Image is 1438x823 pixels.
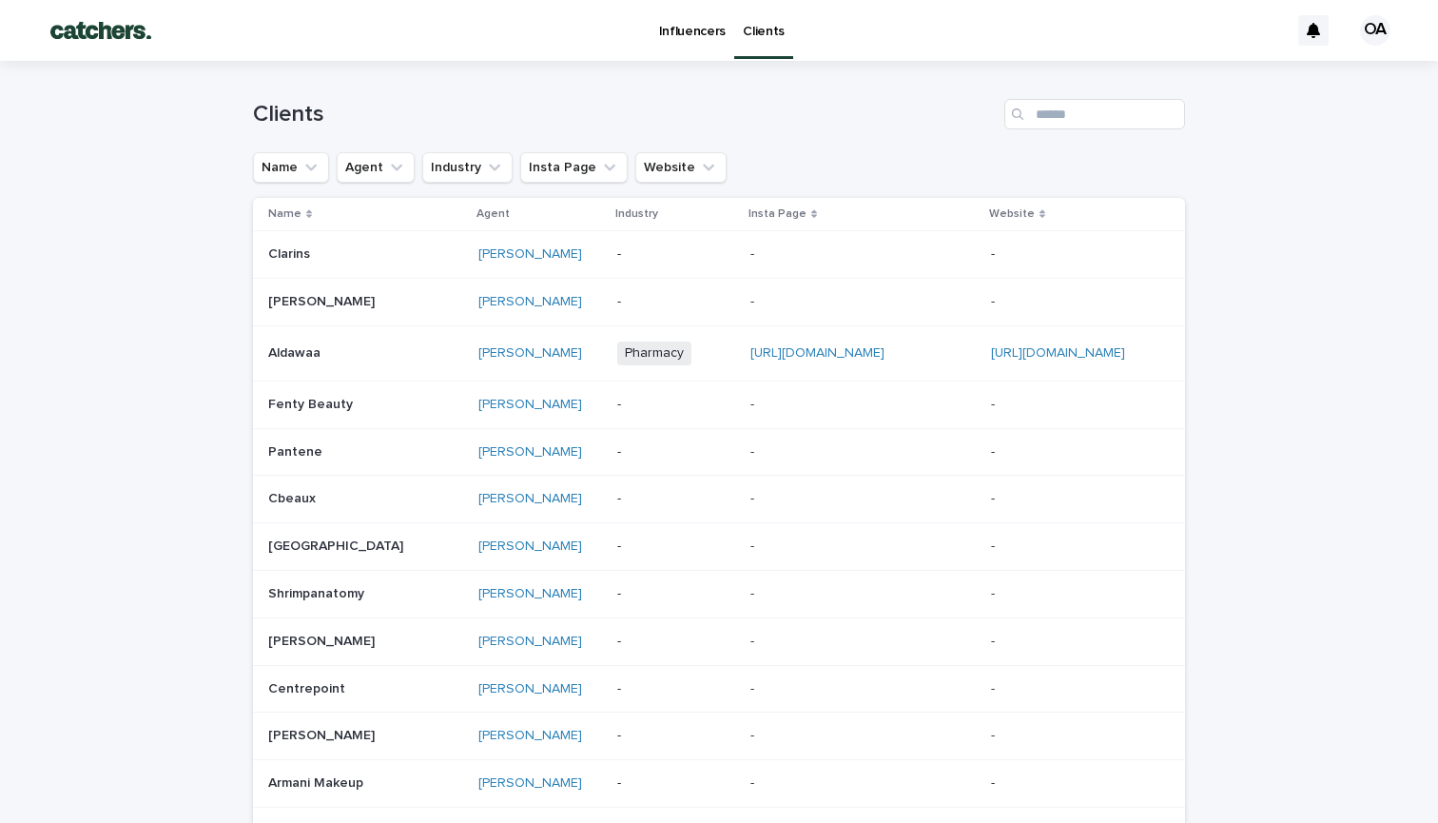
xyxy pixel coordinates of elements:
[268,204,301,225] p: Name
[476,204,510,225] p: Agent
[268,772,367,792] p: Armani Makeup
[991,535,999,555] p: -
[750,393,758,413] p: -
[268,290,379,310] p: [PERSON_NAME]
[991,290,999,310] p: -
[748,204,806,225] p: Insta Page
[478,728,582,744] a: [PERSON_NAME]
[478,681,582,697] a: [PERSON_NAME]
[478,491,582,507] a: [PERSON_NAME]
[268,582,368,602] p: Shrimpanatomy
[991,441,999,460] p: -
[253,476,1185,523] tr: CbeauxCbeaux [PERSON_NAME] --- --
[991,487,999,507] p: -
[991,582,999,602] p: -
[615,204,658,225] p: Industry
[478,397,582,413] a: [PERSON_NAME]
[268,487,320,507] p: Cbeaux
[1004,99,1185,129] input: Search
[253,101,997,128] h1: Clients
[750,487,758,507] p: -
[635,152,727,183] button: Website
[253,152,329,183] button: Name
[478,246,582,263] a: [PERSON_NAME]
[991,393,999,413] p: -
[337,152,415,183] button: Agent
[989,204,1035,225] p: Website
[617,294,734,310] p: -
[617,775,734,792] p: -
[750,441,758,460] p: -
[991,724,999,744] p: -
[268,243,314,263] p: Clarins
[268,441,326,460] p: Pantene
[268,535,407,555] p: [GEOGRAPHIC_DATA]
[750,535,758,555] p: -
[617,444,734,460] p: -
[38,11,164,49] img: v2itfyCJQeeYoQfrvWhc
[478,634,582,650] a: [PERSON_NAME]
[750,630,758,650] p: -
[253,428,1185,476] tr: PantenePantene [PERSON_NAME] --- --
[750,677,758,697] p: -
[617,397,734,413] p: -
[478,294,582,310] a: [PERSON_NAME]
[478,775,582,792] a: [PERSON_NAME]
[750,582,758,602] p: -
[750,346,884,360] a: [URL][DOMAIN_NAME]
[268,724,379,744] p: [PERSON_NAME]
[478,539,582,555] a: [PERSON_NAME]
[991,346,1125,360] a: [URL][DOMAIN_NAME]
[617,342,691,365] span: Pharmacy
[617,491,734,507] p: -
[253,381,1185,428] tr: Fenty BeautyFenty Beauty [PERSON_NAME] --- --
[750,772,758,792] p: -
[253,665,1185,713] tr: CentrepointCentrepoint [PERSON_NAME] --- --
[253,713,1185,760] tr: [PERSON_NAME][PERSON_NAME] [PERSON_NAME] --- --
[253,617,1185,665] tr: [PERSON_NAME][PERSON_NAME] [PERSON_NAME] --- --
[520,152,628,183] button: Insta Page
[253,523,1185,571] tr: [GEOGRAPHIC_DATA][GEOGRAPHIC_DATA] [PERSON_NAME] --- --
[253,231,1185,279] tr: ClarinsClarins [PERSON_NAME] --- --
[617,539,734,555] p: -
[478,586,582,602] a: [PERSON_NAME]
[991,677,999,697] p: -
[478,444,582,460] a: [PERSON_NAME]
[268,677,349,697] p: Centrepoint
[253,760,1185,808] tr: Armani MakeupArmani Makeup [PERSON_NAME] --- --
[991,772,999,792] p: -
[268,342,324,362] p: Aldawaa
[253,325,1185,381] tr: AldawaaAldawaa [PERSON_NAME] Pharmacy[URL][DOMAIN_NAME][URL][DOMAIN_NAME]
[422,152,513,183] button: Industry
[617,586,734,602] p: -
[750,243,758,263] p: -
[750,724,758,744] p: -
[617,681,734,697] p: -
[617,246,734,263] p: -
[617,634,734,650] p: -
[991,243,999,263] p: -
[268,393,357,413] p: Fenty Beauty
[253,279,1185,326] tr: [PERSON_NAME][PERSON_NAME] [PERSON_NAME] --- --
[253,570,1185,617] tr: ShrimpanatomyShrimpanatomy [PERSON_NAME] --- --
[478,345,582,362] a: [PERSON_NAME]
[268,630,379,650] p: [PERSON_NAME]
[750,290,758,310] p: -
[1360,15,1390,46] div: OA
[617,728,734,744] p: -
[991,630,999,650] p: -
